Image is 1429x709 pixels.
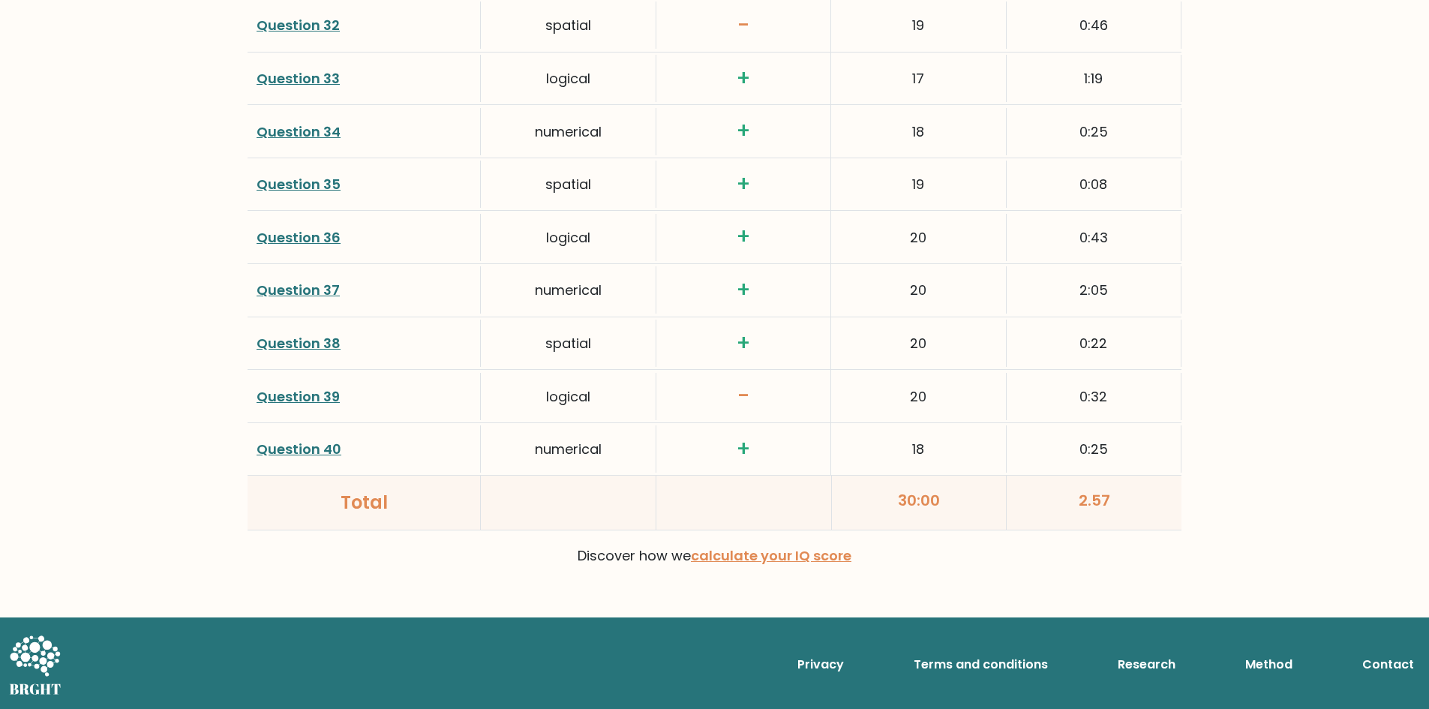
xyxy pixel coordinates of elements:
a: Terms and conditions [908,650,1054,680]
div: numerical [481,108,656,155]
div: numerical [481,425,656,473]
div: 20 [831,214,1006,261]
div: 20 [831,320,1006,367]
div: 17 [831,55,1006,102]
div: 2:05 [1007,266,1181,314]
h3: + [665,172,821,197]
a: calculate your IQ score [691,546,851,565]
p: Discover how we [257,542,1172,569]
div: logical [481,214,656,261]
div: 19 [831,2,1006,49]
div: spatial [481,161,656,208]
div: numerical [481,266,656,314]
div: 1:19 [1007,55,1181,102]
div: 18 [831,108,1006,155]
a: Question 36 [257,228,341,247]
h3: + [665,437,821,462]
a: Contact [1356,650,1420,680]
h3: + [665,119,821,144]
h3: + [665,331,821,356]
div: Total [257,489,471,516]
h3: + [665,278,821,303]
div: 20 [831,266,1006,314]
a: Question 34 [257,122,341,141]
div: 0:46 [1007,2,1181,49]
div: 2.57 [1007,476,1181,530]
h3: - [665,383,821,409]
div: 0:22 [1007,320,1181,367]
div: logical [481,373,656,420]
div: 0:32 [1007,373,1181,420]
a: Question 35 [257,175,341,194]
h3: + [665,224,821,250]
div: 18 [831,425,1006,473]
a: Method [1239,650,1298,680]
a: Question 38 [257,334,341,353]
div: 0:25 [1007,108,1181,155]
div: 20 [831,373,1006,420]
div: spatial [481,320,656,367]
div: 19 [831,161,1006,208]
div: logical [481,55,656,102]
a: Question 33 [257,69,340,88]
a: Question 40 [257,440,341,458]
a: Privacy [791,650,850,680]
div: spatial [481,2,656,49]
div: 30:00 [832,476,1007,530]
a: Question 32 [257,16,340,35]
a: Question 39 [257,387,340,406]
h3: + [665,66,821,92]
div: 0:43 [1007,214,1181,261]
div: 0:25 [1007,425,1181,473]
div: 0:08 [1007,161,1181,208]
a: Question 37 [257,281,340,299]
h3: - [665,13,821,38]
a: Research [1112,650,1181,680]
